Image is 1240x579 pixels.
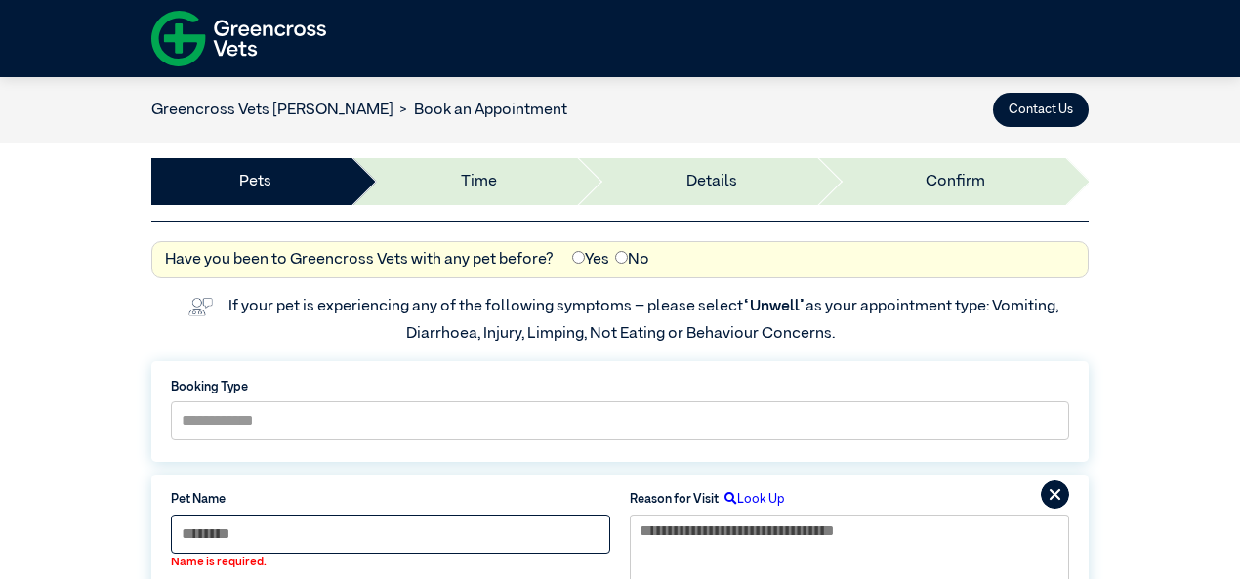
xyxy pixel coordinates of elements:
[182,291,219,322] img: vet
[151,103,393,118] a: Greencross Vets [PERSON_NAME]
[615,251,628,264] input: No
[615,248,649,271] label: No
[171,554,610,571] label: Name is required.
[572,251,585,264] input: Yes
[719,490,785,509] label: Look Up
[165,248,554,271] label: Have you been to Greencross Vets with any pet before?
[630,490,719,509] label: Reason for Visit
[151,5,326,72] img: f-logo
[228,299,1061,342] label: If your pet is experiencing any of the following symptoms – please select as your appointment typ...
[171,490,610,509] label: Pet Name
[171,378,1069,396] label: Booking Type
[151,99,567,122] nav: breadcrumb
[743,299,806,314] span: “Unwell”
[572,248,609,271] label: Yes
[993,93,1089,127] button: Contact Us
[239,170,271,193] a: Pets
[393,99,567,122] li: Book an Appointment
